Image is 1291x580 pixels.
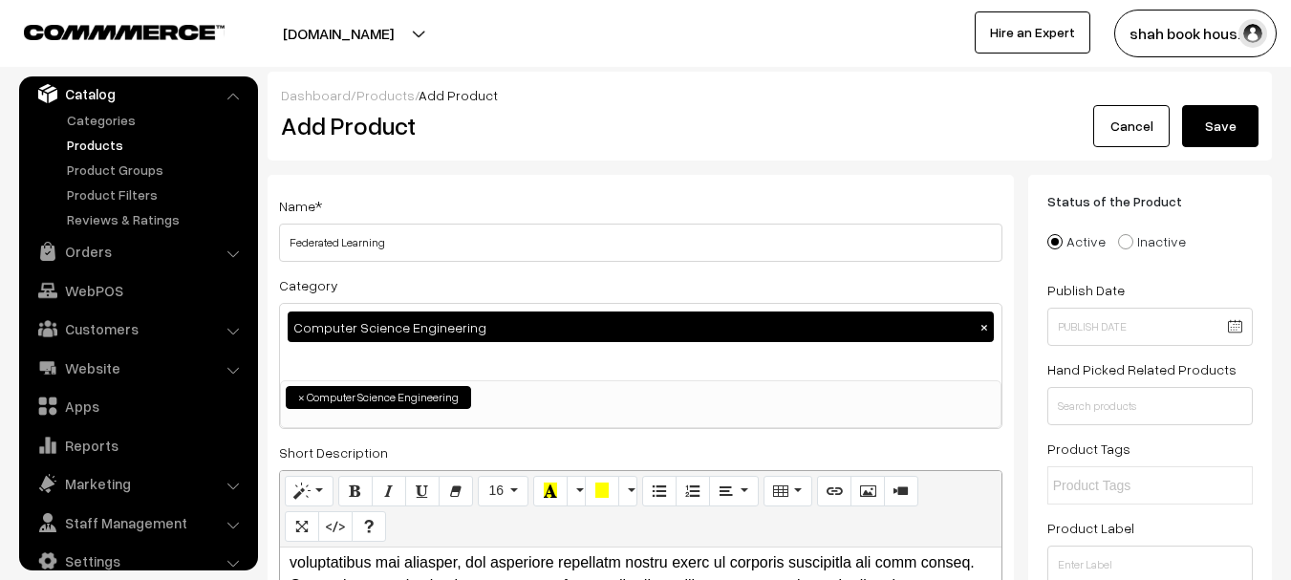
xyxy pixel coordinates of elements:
span: Add Product [419,87,498,103]
a: Catalog [24,76,251,111]
input: Name [279,224,1002,262]
a: Categories [62,110,251,130]
a: Products [62,135,251,155]
input: Search products [1047,387,1253,425]
a: Marketing [24,466,251,501]
button: Style [285,476,334,506]
a: Reports [24,428,251,462]
label: Name [279,196,322,216]
a: Apps [24,389,251,423]
a: Settings [24,544,251,578]
button: Table [764,476,812,506]
h2: Add Product [281,111,1007,140]
input: Product Tags [1053,476,1220,496]
label: Short Description [279,442,388,462]
a: Staff Management [24,505,251,540]
img: user [1238,19,1267,48]
button: Help [352,511,386,542]
button: Code View [318,511,353,542]
button: [DOMAIN_NAME] [216,10,461,57]
label: Hand Picked Related Products [1047,359,1237,379]
img: COMMMERCE [24,25,225,39]
button: Italic (CTRL+I) [372,476,406,506]
a: Product Groups [62,160,251,180]
button: × [976,318,993,335]
label: Product Tags [1047,439,1130,459]
a: Cancel [1093,105,1170,147]
span: 16 [488,483,504,498]
label: Category [279,275,338,295]
button: More Color [567,476,586,506]
li: Computer Science Engineering [286,386,471,409]
a: Products [356,87,415,103]
button: Unordered list (CTRL+SHIFT+NUM7) [642,476,677,506]
button: Paragraph [709,476,758,506]
a: Customers [24,311,251,346]
a: WebPOS [24,273,251,308]
a: Hire an Expert [975,11,1090,54]
div: / / [281,85,1259,105]
label: Active [1047,231,1106,251]
button: Background Color [585,476,619,506]
button: More Color [618,476,637,506]
label: Inactive [1118,231,1186,251]
input: Publish Date [1047,308,1253,346]
a: Dashboard [281,87,351,103]
button: Save [1182,105,1259,147]
a: Product Filters [62,184,251,204]
button: Picture [850,476,885,506]
button: Font Size [478,476,528,506]
label: Product Label [1047,518,1134,538]
button: Bold (CTRL+B) [338,476,373,506]
button: Link (CTRL+K) [817,476,851,506]
button: Recent Color [533,476,568,506]
a: Website [24,351,251,385]
button: Full Screen [285,511,319,542]
a: Orders [24,234,251,269]
a: COMMMERCE [24,19,191,42]
label: Publish Date [1047,280,1125,300]
button: Video [884,476,918,506]
button: Underline (CTRL+U) [405,476,440,506]
span: × [298,389,305,406]
button: Ordered list (CTRL+SHIFT+NUM8) [676,476,710,506]
a: Reviews & Ratings [62,209,251,229]
button: shah book hous… [1114,10,1277,57]
span: Status of the Product [1047,193,1205,209]
div: Computer Science Engineering [288,311,994,342]
button: Remove Font Style (CTRL+\) [439,476,473,506]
